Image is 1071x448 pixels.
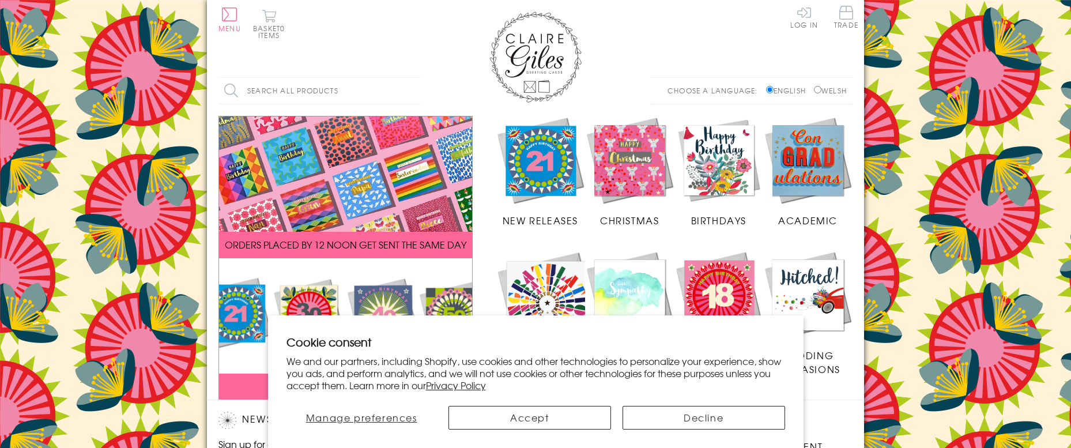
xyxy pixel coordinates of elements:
[489,12,582,103] img: Claire Giles Greetings Cards
[253,9,285,39] button: Basket0 items
[448,406,611,430] button: Accept
[218,78,420,104] input: Search all products
[306,411,417,424] span: Manage preferences
[766,85,812,96] label: English
[834,6,858,28] span: Trade
[763,250,853,376] a: Wedding Occasions
[585,116,674,228] a: Christmas
[775,348,840,376] span: Wedding Occasions
[409,78,420,104] input: Search
[496,116,585,228] a: New Releases
[286,355,785,391] p: We and our partners, including Shopify, use cookies and other technologies to personalize your ex...
[286,406,437,430] button: Manage preferences
[691,213,746,227] span: Birthdays
[763,116,853,228] a: Academic
[790,6,818,28] a: Log In
[286,334,785,350] h2: Cookie consent
[503,213,578,227] span: New Releases
[834,6,858,31] a: Trade
[778,213,838,227] span: Academic
[766,86,774,93] input: English
[225,238,466,251] span: ORDERS PLACED BY 12 NOON GET SENT THE SAME DAY
[814,85,847,96] label: Welsh
[218,23,241,33] span: Menu
[426,378,486,392] a: Privacy Policy
[674,116,764,228] a: Birthdays
[600,213,659,227] span: Christmas
[218,7,241,32] button: Menu
[623,406,785,430] button: Decline
[258,23,285,40] span: 0 items
[218,412,414,429] h2: Newsletter
[496,250,599,377] a: Congratulations
[814,86,821,93] input: Welsh
[674,250,764,362] a: Age Cards
[585,250,674,362] a: Sympathy
[668,85,764,96] p: Choose a language:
